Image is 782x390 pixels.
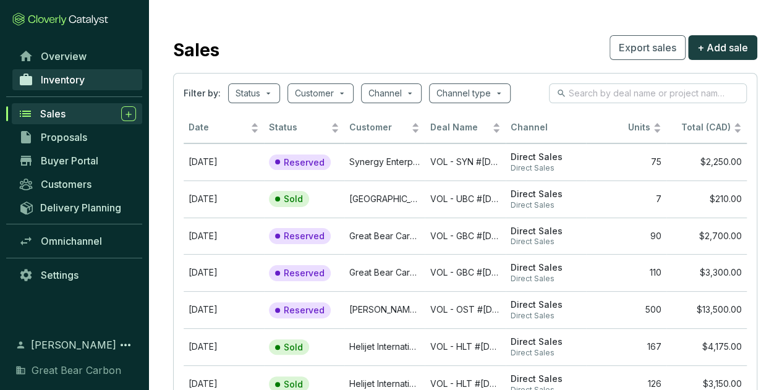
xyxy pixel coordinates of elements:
[619,40,676,55] span: Export sales
[284,305,325,316] p: Reserved
[12,231,142,252] a: Omnichannel
[425,143,505,180] td: VOL - SYN #2025-09-23
[344,291,425,328] td: Ostrom Climate
[284,379,303,390] p: Sold
[284,231,325,242] p: Reserved
[41,74,85,86] span: Inventory
[41,50,87,62] span: Overview
[681,122,731,132] span: Total (CAD)
[511,299,581,311] span: Direct Sales
[264,113,344,143] th: Status
[41,235,102,247] span: Omnichannel
[586,113,666,143] th: Units
[511,226,581,237] span: Direct Sales
[12,127,142,148] a: Proposals
[425,180,505,218] td: VOL - UBC #2025-07-29
[184,218,264,255] td: Oct 01 2025
[40,201,121,214] span: Delivery Planning
[12,69,142,90] a: Inventory
[184,113,264,143] th: Date
[184,254,264,291] td: Sep 30 2025
[506,113,586,143] th: Channel
[511,373,581,385] span: Direct Sales
[284,157,325,168] p: Reserved
[511,336,581,348] span: Direct Sales
[184,291,264,328] td: Oct 21 2025
[666,328,747,365] td: $4,175.00
[425,218,505,255] td: VOL - GBC #2025-09-16
[688,35,757,60] button: + Add sale
[511,189,581,200] span: Direct Sales
[586,180,666,218] td: 7
[41,269,79,281] span: Settings
[12,103,142,124] a: Sales
[41,131,87,143] span: Proposals
[586,328,666,365] td: 167
[591,122,650,134] span: Units
[284,342,303,353] p: Sold
[511,262,581,274] span: Direct Sales
[32,363,121,378] span: Great Bear Carbon
[666,291,747,328] td: $13,500.00
[284,268,325,279] p: Reserved
[12,174,142,195] a: Customers
[511,237,581,247] span: Direct Sales
[344,218,425,255] td: Great Bear Carbon
[349,122,409,134] span: Customer
[344,113,425,143] th: Customer
[666,218,747,255] td: $2,700.00
[666,143,747,180] td: $2,250.00
[511,200,581,210] span: Direct Sales
[586,218,666,255] td: 90
[344,328,425,365] td: Helijet International Inc
[569,87,728,100] input: Search by deal name or project name...
[425,113,505,143] th: Deal Name
[31,337,116,352] span: [PERSON_NAME]
[269,122,328,134] span: Status
[697,40,748,55] span: + Add sale
[511,151,581,163] span: Direct Sales
[184,328,264,365] td: Sep 16 2025
[425,291,505,328] td: VOL - OST #2025-09-22
[184,180,264,218] td: Sep 16 2025
[184,143,264,180] td: Oct 23 2025
[610,35,686,60] button: Export sales
[425,254,505,291] td: VOL - GBC #2025-09-15
[586,291,666,328] td: 500
[511,274,581,284] span: Direct Sales
[511,311,581,321] span: Direct Sales
[586,254,666,291] td: 110
[666,254,747,291] td: $3,300.00
[12,150,142,171] a: Buyer Portal
[430,122,489,134] span: Deal Name
[511,348,581,358] span: Direct Sales
[666,180,747,218] td: $210.00
[344,143,425,180] td: Synergy Enterprises
[12,46,142,67] a: Overview
[344,180,425,218] td: University Of British Columbia
[344,254,425,291] td: Great Bear Carbon
[511,163,581,173] span: Direct Sales
[41,155,98,167] span: Buyer Portal
[425,328,505,365] td: VOL - HLT #2025-08-06
[586,143,666,180] td: 75
[184,87,221,100] span: Filter by:
[12,265,142,286] a: Settings
[12,197,142,218] a: Delivery Planning
[173,37,219,63] h2: Sales
[41,178,91,190] span: Customers
[284,193,303,205] p: Sold
[40,108,66,120] span: Sales
[189,122,248,134] span: Date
